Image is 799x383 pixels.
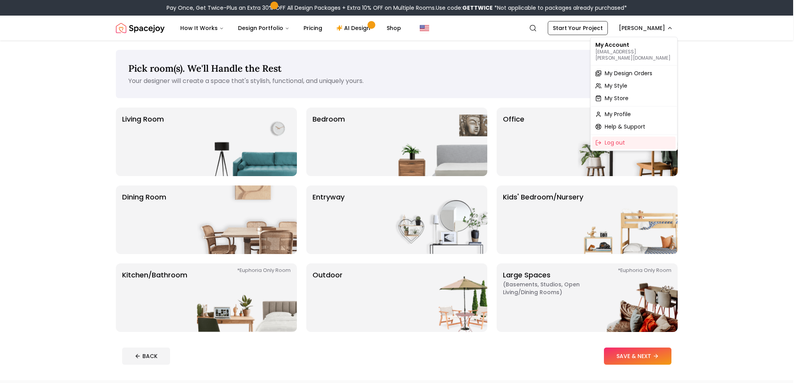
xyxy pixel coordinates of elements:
div: [PERSON_NAME] [590,37,678,151]
span: My Store [605,94,629,102]
a: My Design Orders [592,67,676,79]
a: Help & Support [592,120,676,133]
span: My Design Orders [605,69,652,77]
span: My Style [605,82,627,90]
span: Help & Support [605,123,645,131]
a: My Style [592,79,676,92]
a: My Store [592,92,676,104]
a: My Profile [592,108,676,120]
span: My Profile [605,110,631,118]
p: [EMAIL_ADDRESS][PERSON_NAME][DOMAIN_NAME] [595,49,673,61]
span: Log out [605,139,625,146]
div: My Account [592,39,676,64]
